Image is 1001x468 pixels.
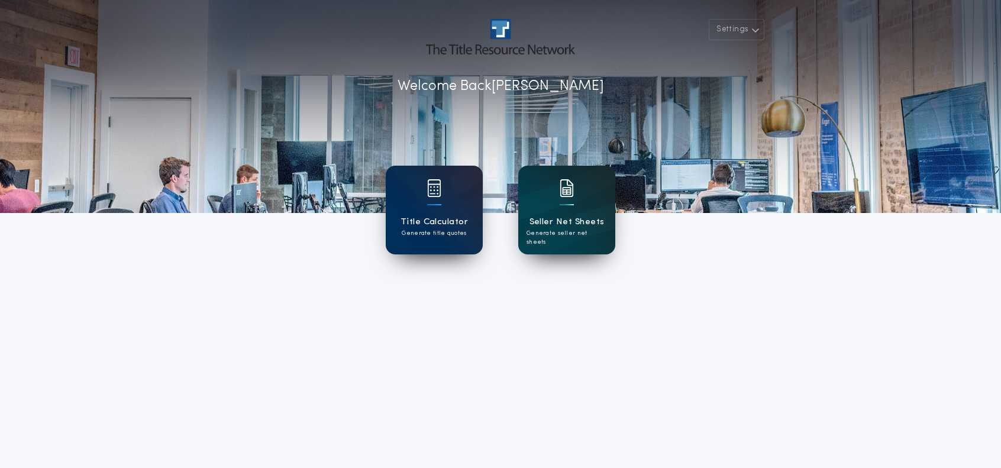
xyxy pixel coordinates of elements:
[386,166,483,254] a: card iconTitle CalculatorGenerate title quotes
[401,215,468,229] h1: Title Calculator
[529,215,605,229] h1: Seller Net Sheets
[402,229,466,238] p: Generate title quotes
[560,179,574,197] img: card icon
[709,19,764,40] button: Settings
[427,179,441,197] img: card icon
[398,76,604,97] p: Welcome Back [PERSON_NAME]
[518,166,615,254] a: card iconSeller Net SheetsGenerate seller net sheets
[426,19,575,54] img: account-logo
[527,229,607,247] p: Generate seller net sheets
